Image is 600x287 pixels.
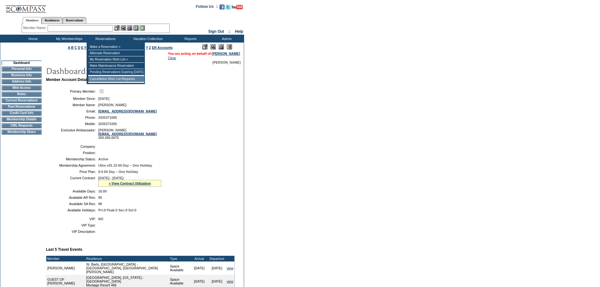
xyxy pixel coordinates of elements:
[228,29,231,34] span: ::
[49,157,96,161] td: Membership Status:
[98,176,123,180] span: [DATE] - [DATE]
[2,85,42,90] td: Web Access
[71,46,74,49] a: B
[84,46,87,49] a: F
[98,217,103,221] span: NO
[98,132,157,136] a: [EMAIL_ADDRESS][DOMAIN_NAME]
[49,116,96,119] td: Phone:
[231,6,243,10] a: Subscribe to our YouTube Channel
[220,6,225,10] a: Become our fan on Facebook
[140,25,145,31] img: b_calculator.gif
[88,50,144,56] td: Alternate Reservation
[2,60,42,65] td: Dashboard
[50,35,87,43] td: My Memberships
[226,6,231,10] a: Follow us on Twitter
[14,35,50,43] td: Home
[226,4,231,9] img: Follow us on Twitter
[213,60,241,64] span: [PERSON_NAME]
[49,202,96,206] td: Available SA Res:
[2,111,42,116] td: Credit Card Info
[49,145,96,148] td: Company:
[152,46,173,49] a: ER Accounts
[88,69,144,75] td: Pending Reservations Expiring [DATE]
[23,25,48,31] div: Member Name:
[85,256,169,261] td: Residence
[191,261,208,275] td: [DATE]
[46,247,82,252] b: Last 5 Travel Events
[46,256,85,261] td: Member
[2,123,42,128] td: CWL Requests
[227,266,233,270] a: view
[2,129,42,135] td: Membership Share
[98,189,107,193] span: 16.00
[98,128,157,140] span: [PERSON_NAME] 303.493.6075
[49,217,96,221] td: VIP:
[49,122,96,126] td: Mobile:
[49,97,96,100] td: Member Since:
[227,279,233,283] a: view
[98,116,117,119] span: 2035371005
[49,230,96,233] td: VIP Description:
[2,117,42,122] td: Membership Details
[235,29,243,34] a: Help
[191,256,208,261] td: Arrival
[49,223,96,227] td: VIP Type:
[98,164,152,167] span: Ultra v01.15 60 Day – One Holiday
[63,17,86,24] a: Reservations
[2,98,42,103] td: Current Reservations
[46,77,90,82] b: Member Account Details
[2,104,42,109] td: Past Reservations
[81,46,83,49] a: E
[85,261,169,275] td: St. Barts, [GEOGRAPHIC_DATA] - [GEOGRAPHIC_DATA], [GEOGRAPHIC_DATA] [PERSON_NAME]
[98,97,109,100] span: [DATE]
[168,52,240,55] span: You are acting on behalf of:
[49,164,96,167] td: Membership Agreement:
[46,64,172,77] img: pgTtlDashboard.gif
[208,29,224,34] a: Sign Out
[49,170,96,174] td: Price Plan:
[208,35,244,43] td: Admin
[88,44,144,50] td: Make a Reservation »
[98,103,126,107] span: [PERSON_NAME]
[114,25,120,31] img: b_edit.gif
[49,109,96,113] td: Email:
[49,189,96,193] td: Available Days:
[127,25,132,31] img: Impersonate
[212,52,240,55] a: [PERSON_NAME]
[146,46,148,49] a: Y
[49,196,96,199] td: Available AR Res:
[46,261,85,275] td: [PERSON_NAME]
[169,256,191,261] td: Type
[98,122,117,126] span: 2035371005
[109,181,151,185] a: » View Contract Utilization
[2,73,42,78] td: Business Info
[98,109,157,113] a: [EMAIL_ADDRESS][DOMAIN_NAME]
[49,176,96,187] td: Current Contract:
[74,46,77,49] a: C
[123,35,172,43] td: Vacation Collection
[227,44,232,49] img: Log Concern/Member Elevation
[149,46,151,49] a: Z
[133,25,139,31] img: Reservations
[88,63,144,69] td: Make Maintenance Reservation
[49,88,96,94] td: Primary Member:
[2,79,42,84] td: Address Info
[208,256,226,261] td: Departure
[78,46,80,49] a: D
[98,196,102,199] span: 95
[2,66,42,72] td: Personal Info
[42,17,63,24] a: Residences
[231,5,243,9] img: Subscribe to our YouTube Channel
[208,261,226,275] td: [DATE]
[210,44,216,49] img: View Mode
[23,17,42,24] a: Members
[202,44,208,49] img: Edit Mode
[98,208,136,212] span: Pri:0 Peak:0 Sec:0 Sel:0
[88,76,144,82] td: Cancellation Wish List Requests
[196,4,218,11] td: Follow Us ::
[172,35,208,43] td: Reports
[49,103,96,107] td: Member Name:
[88,56,144,63] td: My Reservation Wish List »
[219,44,224,49] img: Impersonate
[168,56,176,60] a: Clear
